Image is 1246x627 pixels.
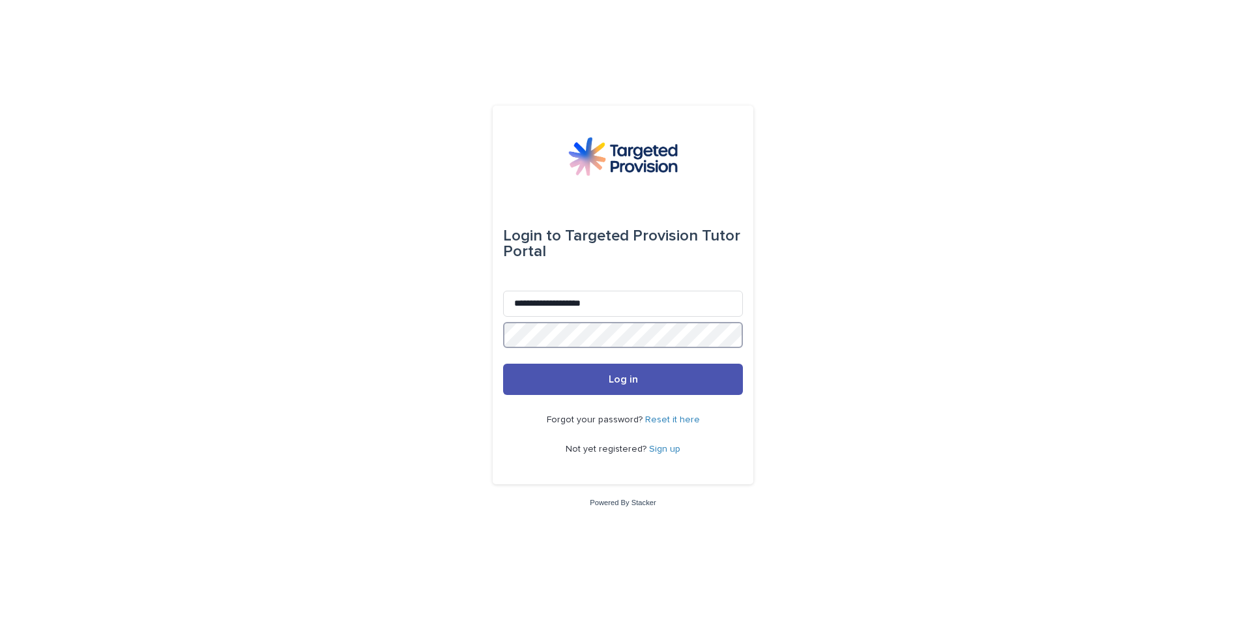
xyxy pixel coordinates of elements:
a: Powered By Stacker [590,499,656,506]
img: M5nRWzHhSzIhMunXDL62 [568,137,678,176]
button: Log in [503,364,743,395]
a: Reset it here [645,415,700,424]
span: Not yet registered? [566,445,649,454]
a: Sign up [649,445,680,454]
span: Log in [609,374,638,385]
div: Targeted Provision Tutor Portal [503,218,743,270]
span: Forgot your password? [547,415,645,424]
span: Login to [503,228,561,244]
